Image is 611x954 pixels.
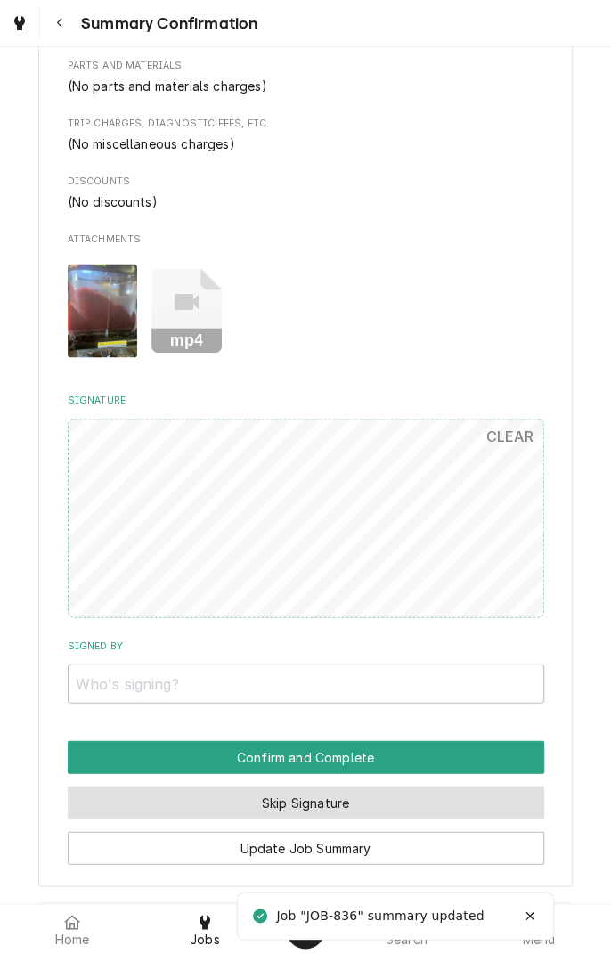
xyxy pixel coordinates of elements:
a: Jobs [140,908,271,950]
div: Job "JOB-836" summary updated [276,907,486,925]
div: Parts and Materials List [68,77,544,95]
button: mp4 [151,264,222,357]
img: zg61jZYjSMezFIc0CpaO [68,264,138,357]
div: Trip Charges, Diagnostic Fees, etc. List [68,135,544,153]
label: Signed By [68,639,544,653]
div: Parts and Materials [68,59,544,94]
div: Button Group Row [68,819,544,864]
div: Signed By [68,639,544,702]
a: Go to Jobs [4,7,36,39]
div: Button Group Row [68,773,544,819]
input: Who's signing? [68,664,544,703]
div: Trip Charges, Diagnostic Fees, etc. [68,117,544,152]
div: Discounts [68,175,544,210]
span: Attachments [68,249,544,371]
div: Signature [68,393,544,616]
div: Button Group Row [68,740,544,773]
div: Discounts List [68,192,544,211]
span: Trip Charges, Diagnostic Fees, etc. [68,117,544,131]
span: Search [386,933,428,947]
button: Update Job Summary [68,831,544,864]
span: Home [55,933,90,947]
span: Menu [522,933,555,947]
span: Parts and Materials [68,59,544,73]
button: Navigate back [44,7,76,39]
a: Home [7,908,138,950]
button: CLEAR [476,418,544,453]
span: Discounts [68,175,544,189]
span: Summary Confirmation [76,12,257,36]
button: Confirm and Complete [68,740,544,773]
span: Jobs [190,933,220,947]
label: Signature [68,393,544,407]
div: Attachments [68,232,544,371]
button: Skip Signature [68,786,544,819]
span: Attachments [68,232,544,247]
div: Button Group [68,740,544,864]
